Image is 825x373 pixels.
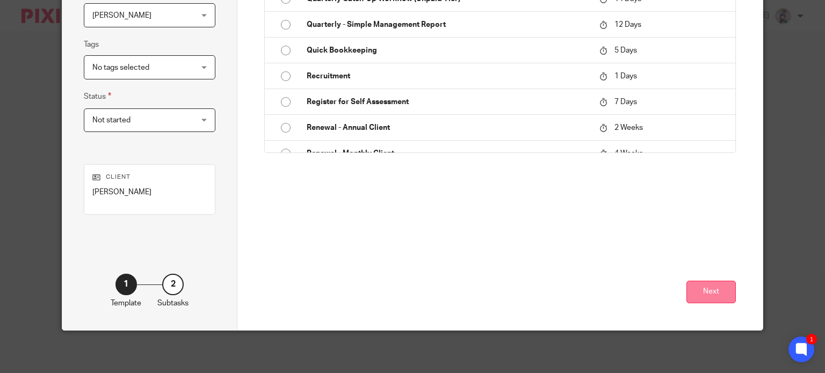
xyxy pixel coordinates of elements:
[84,39,99,50] label: Tags
[307,19,589,30] p: Quarterly - Simple Management Report
[111,298,141,309] p: Template
[614,150,643,157] span: 4 Weeks
[307,45,589,56] p: Quick Bookkeeping
[92,173,207,181] p: Client
[92,116,131,124] span: Not started
[92,12,151,19] span: [PERSON_NAME]
[92,187,207,198] p: [PERSON_NAME]
[92,64,149,71] span: No tags selected
[157,298,189,309] p: Subtasks
[307,97,589,107] p: Register for Self Assessment
[307,148,589,159] p: Renewal - Monthly Client
[84,90,111,103] label: Status
[614,47,637,54] span: 5 Days
[686,281,736,304] button: Next
[806,334,817,345] div: 1
[614,72,637,80] span: 1 Days
[614,124,643,131] span: 2 Weeks
[162,274,184,295] div: 2
[614,98,637,106] span: 7 Days
[307,122,589,133] p: Renewal - Annual Client
[115,274,137,295] div: 1
[614,21,641,28] span: 12 Days
[307,71,589,82] p: Recruitment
